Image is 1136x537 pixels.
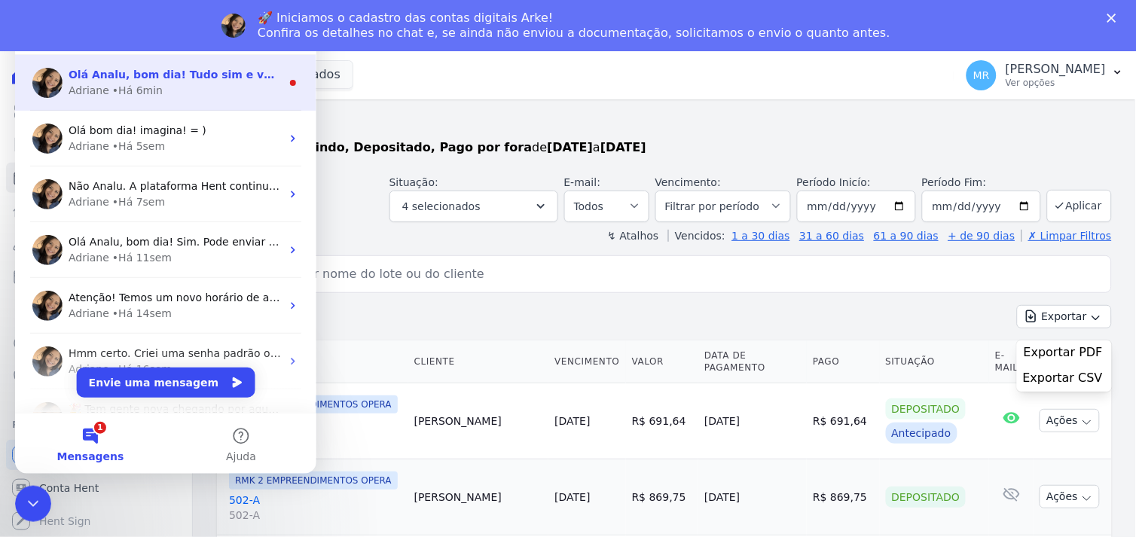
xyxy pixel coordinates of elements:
[245,259,1105,289] input: Buscar por nome do lote ou do cliente
[1021,230,1112,242] a: ✗ Limpar Filtros
[797,176,871,188] label: Período Inicío:
[799,230,864,242] a: 31 a 60 dias
[229,508,402,523] span: 502-A
[1047,190,1112,222] button: Aplicar
[626,459,698,535] td: R$ 869,75
[1023,371,1106,389] a: Exportar CSV
[17,164,47,194] img: Profile image for Adriane
[6,328,186,359] a: Crédito
[698,383,807,459] td: [DATE]
[17,220,47,250] img: Profile image for Adriane
[1107,14,1122,23] div: Fechar
[6,229,186,259] a: Clientes
[1023,371,1103,386] span: Exportar CSV
[97,179,150,195] div: • Há 7sem
[668,230,725,242] label: Vencidos:
[217,111,1112,139] h2: Parcelas
[15,15,316,474] iframe: Intercom live chat
[53,179,94,195] div: Adriane
[922,175,1041,191] label: Período Fim:
[17,53,47,83] img: Profile image for Adriane
[1006,77,1106,89] p: Ver opções
[807,459,879,535] td: R$ 869,75
[948,230,1015,242] a: + de 90 dias
[732,230,790,242] a: 1 a 30 dias
[6,130,186,160] a: Contratos
[607,230,658,242] label: ↯ Atalhos
[6,473,186,503] a: Conta Hent
[408,383,549,459] td: [PERSON_NAME]
[6,262,186,292] a: Minha Carteira
[1017,305,1112,328] button: Exportar
[408,340,549,383] th: Cliente
[151,398,301,459] button: Ajuda
[53,332,921,344] span: Hmm certo. Criei uma senha padrão o e-mail: [EMAIL_ADDRESS][DOMAIN_NAME] Senha: [SECURITY_DATA] P...
[15,486,51,522] iframe: Intercom live chat
[97,68,148,84] div: • Há 6min
[17,276,47,306] img: Profile image for Adriane
[698,459,807,535] td: [DATE]
[954,54,1136,96] button: MR [PERSON_NAME] Ver opções
[807,340,879,383] th: Pago
[408,459,549,535] td: [PERSON_NAME]
[17,331,47,362] img: Profile image for Adriane
[874,230,939,242] a: 61 a 90 dias
[807,383,879,459] td: R$ 691,64
[97,291,157,307] div: • Há 14sem
[1024,345,1103,360] span: Exportar PDF
[53,346,94,362] div: Adriane
[6,440,186,470] a: Recebíveis
[53,235,94,251] div: Adriane
[6,163,186,193] a: Parcelas
[6,295,186,325] a: Transferências
[626,340,698,383] th: Valor
[564,176,601,188] label: E-mail:
[547,140,593,154] strong: [DATE]
[886,487,967,508] div: Depositado
[655,176,721,188] label: Vencimento:
[53,291,94,307] div: Adriane
[39,481,99,496] span: Conta Hent
[97,124,150,139] div: • Há 5sem
[989,340,1034,383] th: E-mail
[554,491,590,503] a: [DATE]
[97,235,157,251] div: • Há 11sem
[53,109,191,121] span: Olá bom dia! imagina! = )
[6,362,186,392] a: Negativação
[880,340,990,383] th: Situação
[229,493,402,523] a: 502-A502-A
[258,11,890,41] div: 🚀 Iniciamos o cadastro das contas digitais Arke! Confira os detalhes no chat e, se ainda não envi...
[221,14,246,38] img: Profile image for Adriane
[886,423,957,444] div: Antecipado
[17,108,47,139] img: Profile image for Adriane
[97,346,157,362] div: • Há 16sem
[229,471,398,490] span: RMK 2 EMPREENDIMENTOS OPERA
[217,140,532,154] strong: Pago, Transferindo, Depositado, Pago por fora
[17,387,47,417] img: Profile image for Adriane
[698,340,807,383] th: Data de Pagamento
[1006,62,1106,77] p: [PERSON_NAME]
[1024,345,1106,363] a: Exportar PDF
[389,191,558,222] button: 4 selecionados
[389,176,438,188] label: Situação:
[6,196,186,226] a: Lotes
[548,340,625,383] th: Vencimento
[12,416,180,434] div: Plataformas
[53,68,94,84] div: Adriane
[1040,485,1100,508] button: Ações
[600,140,646,154] strong: [DATE]
[217,139,646,157] p: de a
[973,70,990,81] span: MR
[6,96,186,127] a: Visão Geral
[211,436,241,447] span: Ajuda
[554,415,590,427] a: [DATE]
[53,124,94,139] div: Adriane
[402,197,481,215] span: 4 selecionados
[42,436,109,447] span: Mensagens
[53,221,568,233] span: Olá Analu, bom dia! Sim. Pode enviar para: [PERSON_NAME][EMAIL_ADDRESS][DOMAIN_NAME] ;)
[1040,409,1100,432] button: Ações
[53,165,773,177] span: Não Analu. A plataforma Hent continuará ativa para que sejam realizadas as emissoes de cobranças,...
[626,383,698,459] td: R$ 691,64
